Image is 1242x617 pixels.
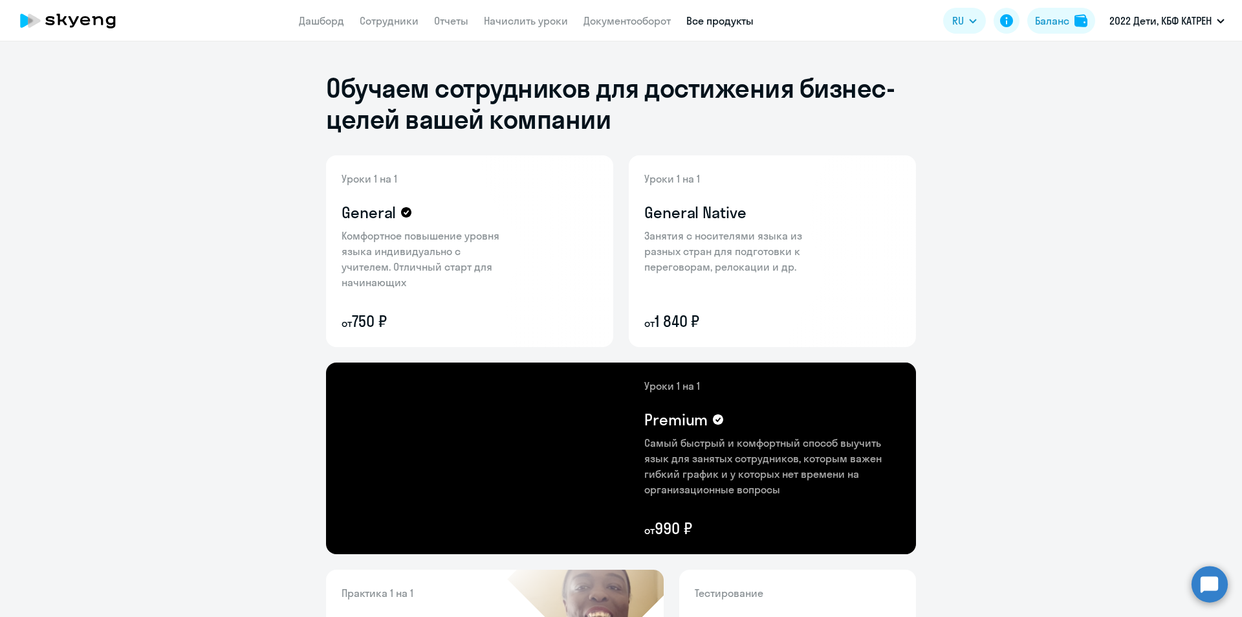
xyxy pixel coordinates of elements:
p: 2022 Дети, КБФ КАТРЕН [1109,13,1212,28]
a: Дашборд [299,14,344,27]
h4: General Native [644,202,746,223]
a: Все продукты [686,14,754,27]
p: 1 840 ₽ [644,311,812,331]
h4: General [342,202,396,223]
p: Практика 1 на 1 [342,585,523,601]
p: Уроки 1 на 1 [644,378,900,394]
p: 990 ₽ [644,518,900,539]
p: Уроки 1 на 1 [644,171,812,186]
small: от [342,317,352,330]
p: Тестирование [695,585,900,601]
a: Отчеты [434,14,468,27]
small: от [644,317,655,330]
p: Самый быстрый и комфортный способ выучить язык для занятых сотрудников, которым важен гибкий граф... [644,435,900,497]
img: balance [1074,14,1087,27]
img: general-content-bg.png [326,155,521,347]
p: Уроки 1 на 1 [342,171,510,186]
p: 750 ₽ [342,311,510,331]
p: Занятия с носителями языка из разных стран для подготовки к переговорам, релокации и др. [644,228,812,275]
img: premium-content-bg.png [464,363,916,554]
a: Сотрудники [360,14,419,27]
button: RU [943,8,986,34]
img: general-native-content-bg.png [629,155,833,347]
small: от [644,524,655,537]
span: RU [952,13,964,28]
div: Баланс [1035,13,1069,28]
button: 2022 Дети, КБФ КАТРЕН [1103,5,1231,36]
p: Комфортное повышение уровня языка индивидуально с учителем. Отличный старт для начинающих [342,228,510,290]
h1: Обучаем сотрудников для достижения бизнес-целей вашей компании [326,73,916,135]
a: Начислить уроки [484,14,568,27]
a: Документооборот [583,14,671,27]
button: Балансbalance [1027,8,1095,34]
h4: Premium [644,409,708,430]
